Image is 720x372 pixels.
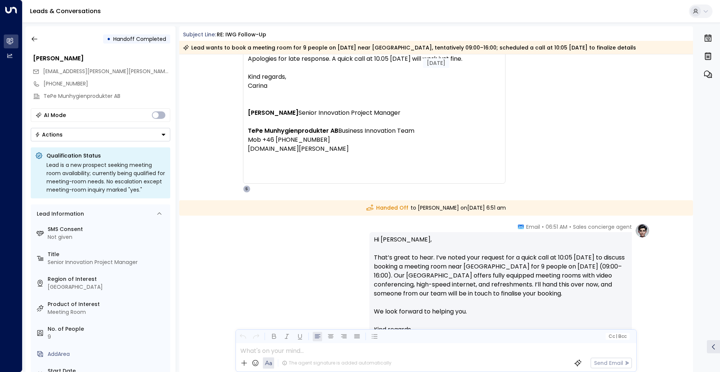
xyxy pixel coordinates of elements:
span: Kind regards [374,325,411,334]
button: Actions [31,128,170,141]
span: • [542,223,544,231]
span: TePe Munhygienprodukter AB [248,126,338,135]
span: Handoff Completed [113,35,166,43]
span: 06:51 AM [546,223,567,231]
img: profile-logo.png [635,223,650,238]
div: Button group with a nested menu [31,128,170,141]
div: Actions [35,131,63,138]
div: RE: IWG Follow-up [217,31,266,39]
button: Redo [251,332,261,341]
div: [PHONE_NUMBER] [43,80,170,88]
label: Title [48,250,167,258]
span: • [569,223,571,231]
div: [GEOGRAPHIC_DATA] [48,283,167,291]
div: Lead is a new prospect seeking meeting room availability; currently being qualified for meeting-r... [46,161,166,194]
label: Region of Interest [48,275,167,283]
span: Sales concierge agent [573,223,632,231]
div: AI Mode [44,111,66,119]
div: 9 [48,333,167,341]
div: to [PERSON_NAME] on [DATE] 6:51 am [179,200,693,216]
span: Senior Innovation Project Manager [298,99,400,117]
span: Business Innovation Team [338,126,414,135]
span: Carina [248,81,267,90]
div: TePe Munhygienprodukter AB [43,92,170,100]
span: Email [526,223,540,231]
button: Cc|Bcc [605,333,629,340]
div: S [243,185,250,193]
label: SMS Consent [48,225,167,233]
span: Kind regards, [248,72,286,81]
label: No. of People [48,325,167,333]
div: Lead Information [34,210,84,218]
div: The agent signature is added automatically [282,360,391,366]
div: AddArea [48,350,167,358]
div: Senior Innovation Project Manager [48,258,167,266]
span: [PERSON_NAME] [248,108,298,117]
span: Handed Off [366,204,408,212]
div: Not given [48,233,167,241]
div: Lead wants to book a meeting room for 9 people on [DATE] near [GEOGRAPHIC_DATA], tentatively 09:0... [183,44,636,51]
span: carina.ostman@tepe.com [43,67,170,75]
div: • [107,32,111,46]
span: Mob +46 [PHONE_NUMBER] [248,135,330,144]
span: | [616,334,617,339]
button: Undo [238,332,247,341]
label: Product of Interest [48,300,167,308]
a: [DOMAIN_NAME][PERSON_NAME] [248,144,349,153]
span: Subject Line: [183,31,216,38]
div: [DATE] [423,58,449,68]
div: Meeting Room [48,308,167,316]
span: [EMAIL_ADDRESS][PERSON_NAME][PERSON_NAME][DOMAIN_NAME] [43,67,212,75]
p: Qualification Status [46,152,166,159]
a: Leads & Conversations [30,7,101,15]
p: Hi [PERSON_NAME], That’s great to hear. I’ve noted your request for a quick call at 10:05 [DATE] ... [374,235,627,325]
div: [PERSON_NAME] [33,54,170,63]
span: Cc Bcc [608,334,626,339]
